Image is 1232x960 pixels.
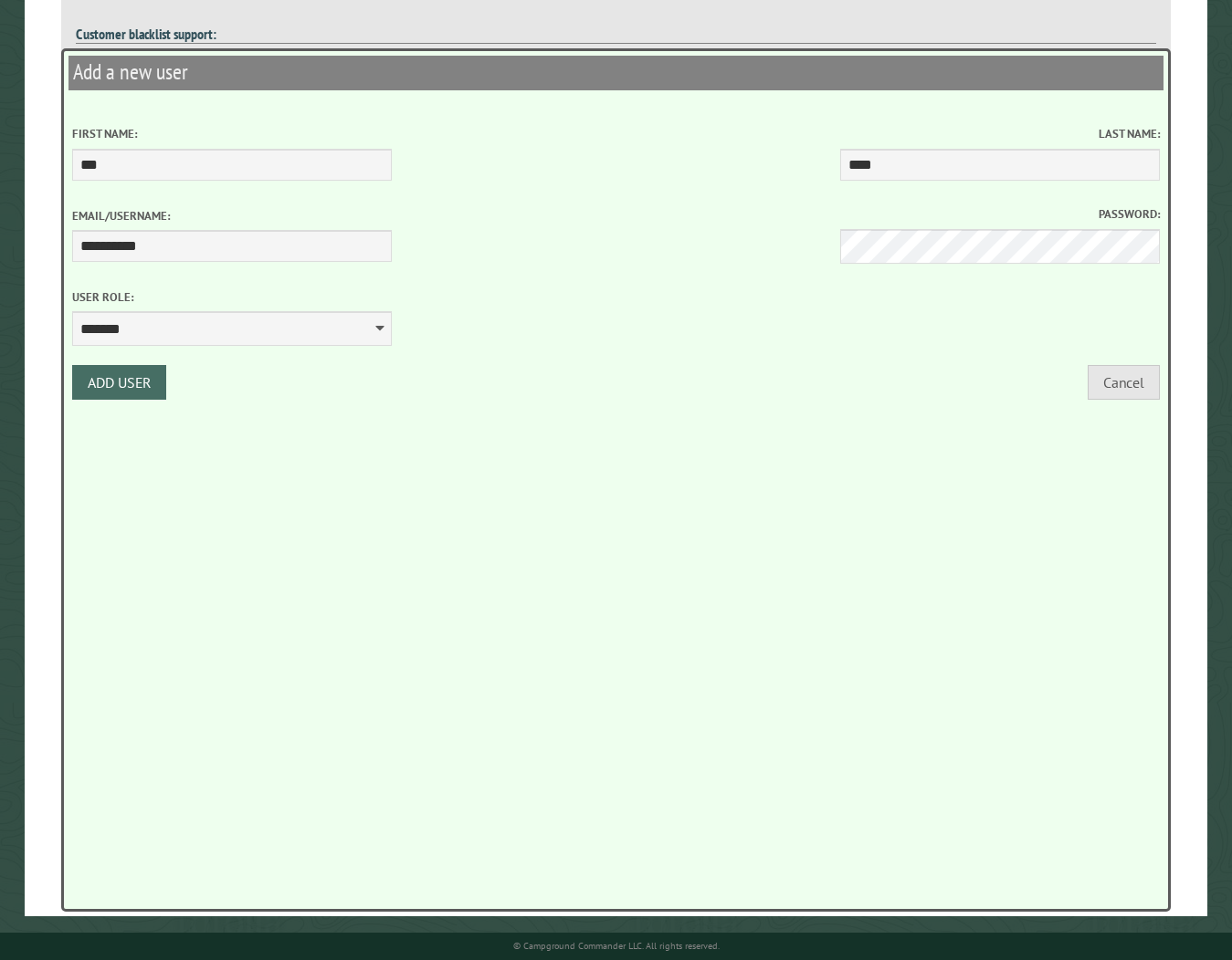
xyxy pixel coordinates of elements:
label: First Name: [72,125,439,142]
label: Last Name: [445,125,1160,142]
button: Cancel [1088,365,1160,400]
h2: Add a new user [68,56,1163,90]
strong: Customer blacklist support: [76,25,216,43]
label: User Role: [72,288,1161,306]
small: © Campground Commander LLC. All rights reserved. [513,940,720,952]
label: Email/Username: [72,207,439,224]
button: Add User [72,365,166,400]
label: Password: [445,205,1160,223]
